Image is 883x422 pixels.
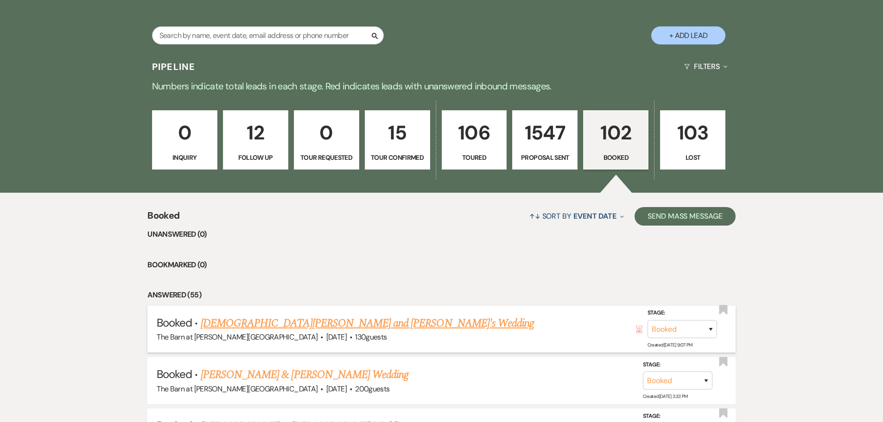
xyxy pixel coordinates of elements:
[229,117,282,148] p: 12
[643,411,712,422] label: Stage:
[147,289,736,301] li: Answered (55)
[326,384,347,394] span: [DATE]
[158,152,211,163] p: Inquiry
[108,79,775,94] p: Numbers indicate total leads in each stage. Red indicates leads with unanswered inbound messages.
[371,152,424,163] p: Tour Confirmed
[300,117,353,148] p: 0
[448,117,501,148] p: 106
[157,332,318,342] span: The Barn at [PERSON_NAME][GEOGRAPHIC_DATA]
[157,384,318,394] span: The Barn at [PERSON_NAME][GEOGRAPHIC_DATA]
[529,211,540,221] span: ↑↓
[589,117,642,148] p: 102
[223,110,288,170] a: 12Follow Up
[648,308,717,318] label: Stage:
[355,332,387,342] span: 130 guests
[157,315,192,330] span: Booked
[589,152,642,163] p: Booked
[512,110,578,170] a: 1547Proposal Sent
[648,342,692,348] span: Created: [DATE] 9:07 PM
[371,117,424,148] p: 15
[643,360,712,370] label: Stage:
[147,228,736,240] li: Unanswered (0)
[229,152,282,163] p: Follow Up
[680,54,731,79] button: Filters
[294,110,359,170] a: 0Tour Requested
[157,367,192,381] span: Booked
[651,26,725,44] button: + Add Lead
[442,110,507,170] a: 106Toured
[147,259,736,271] li: Bookmarked (0)
[583,110,648,170] a: 102Booked
[526,204,628,228] button: Sort By Event Date
[666,117,719,148] p: 103
[152,110,217,170] a: 0Inquiry
[365,110,430,170] a: 15Tour Confirmed
[158,117,211,148] p: 0
[355,384,389,394] span: 200 guests
[643,393,688,399] span: Created: [DATE] 3:33 PM
[518,117,572,148] p: 1547
[201,315,534,332] a: [DEMOGRAPHIC_DATA][PERSON_NAME] and [PERSON_NAME]'s Wedding
[152,26,384,44] input: Search by name, event date, email address or phone number
[152,60,196,73] h3: Pipeline
[201,366,408,383] a: [PERSON_NAME] & [PERSON_NAME] Wedding
[666,152,719,163] p: Lost
[326,332,347,342] span: [DATE]
[300,152,353,163] p: Tour Requested
[660,110,725,170] a: 103Lost
[448,152,501,163] p: Toured
[518,152,572,163] p: Proposal Sent
[573,211,616,221] span: Event Date
[635,207,736,226] button: Send Mass Message
[147,208,179,228] span: Booked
